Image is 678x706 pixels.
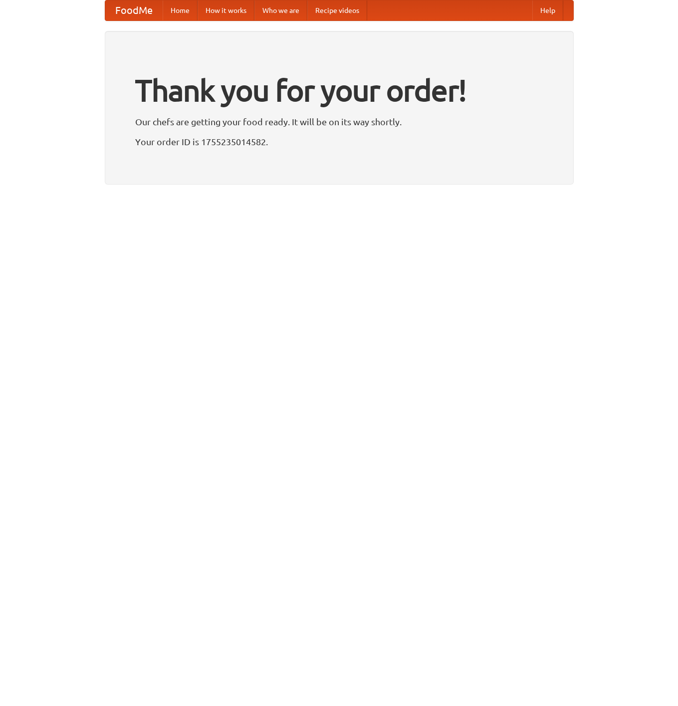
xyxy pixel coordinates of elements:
p: Your order ID is 1755235014582. [135,134,543,149]
a: Home [163,0,198,20]
h1: Thank you for your order! [135,66,543,114]
a: Recipe videos [307,0,367,20]
a: Help [532,0,563,20]
a: Who we are [254,0,307,20]
a: FoodMe [105,0,163,20]
a: How it works [198,0,254,20]
p: Our chefs are getting your food ready. It will be on its way shortly. [135,114,543,129]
